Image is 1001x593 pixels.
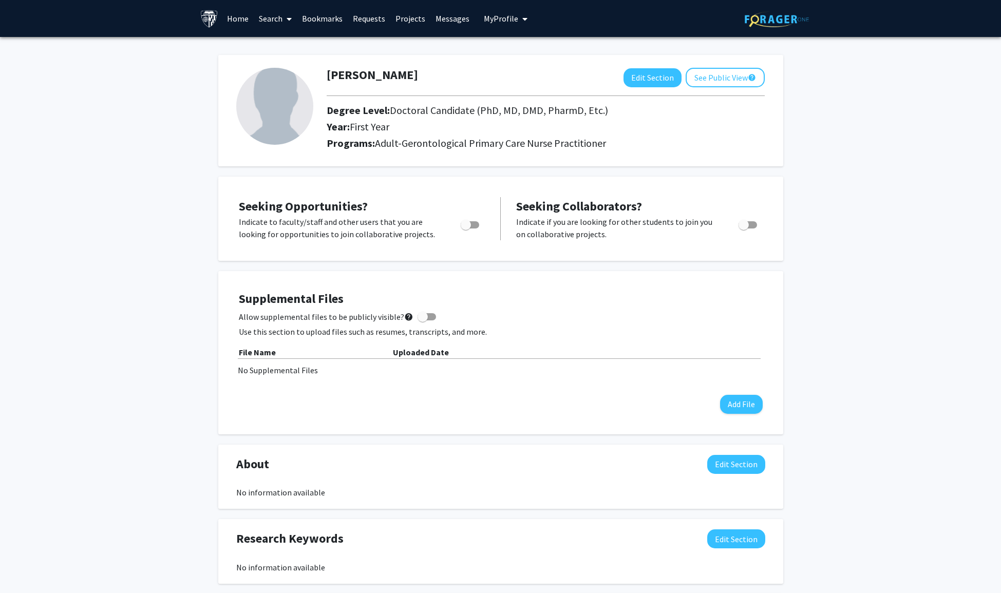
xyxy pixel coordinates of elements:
[484,13,518,24] span: My Profile
[239,347,276,357] b: File Name
[8,547,44,585] iframe: Chat
[720,395,763,414] button: Add File
[239,311,413,323] span: Allow supplemental files to be publicly visible?
[327,121,686,133] h2: Year:
[457,216,485,231] div: Toggle
[239,326,763,338] p: Use this section to upload files such as resumes, transcripts, and more.
[707,455,765,474] button: Edit About
[624,68,682,87] button: Edit Section
[222,1,254,36] a: Home
[375,137,606,149] span: Adult-Gerontological Primary Care Nurse Practitioner
[236,529,344,548] span: Research Keywords
[745,11,809,27] img: ForagerOne Logo
[239,198,368,214] span: Seeking Opportunities?
[350,120,389,133] span: First Year
[236,455,269,473] span: About
[236,561,765,573] div: No information available
[327,104,686,117] h2: Degree Level:
[430,1,475,36] a: Messages
[327,68,418,83] h1: [PERSON_NAME]
[686,68,765,87] button: See Public View
[236,486,765,499] div: No information available
[348,1,390,36] a: Requests
[254,1,297,36] a: Search
[707,529,765,548] button: Edit Research Keywords
[393,347,449,357] b: Uploaded Date
[239,292,763,307] h4: Supplemental Files
[297,1,348,36] a: Bookmarks
[236,68,313,145] img: Profile Picture
[516,216,719,240] p: Indicate if you are looking for other students to join you on collaborative projects.
[327,137,765,149] h2: Programs:
[404,311,413,323] mat-icon: help
[516,198,642,214] span: Seeking Collaborators?
[748,71,756,84] mat-icon: help
[390,104,608,117] span: Doctoral Candidate (PhD, MD, DMD, PharmD, Etc.)
[390,1,430,36] a: Projects
[238,364,764,376] div: No Supplemental Files
[200,10,218,28] img: Johns Hopkins University Logo
[239,216,441,240] p: Indicate to faculty/staff and other users that you are looking for opportunities to join collabor...
[734,216,763,231] div: Toggle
